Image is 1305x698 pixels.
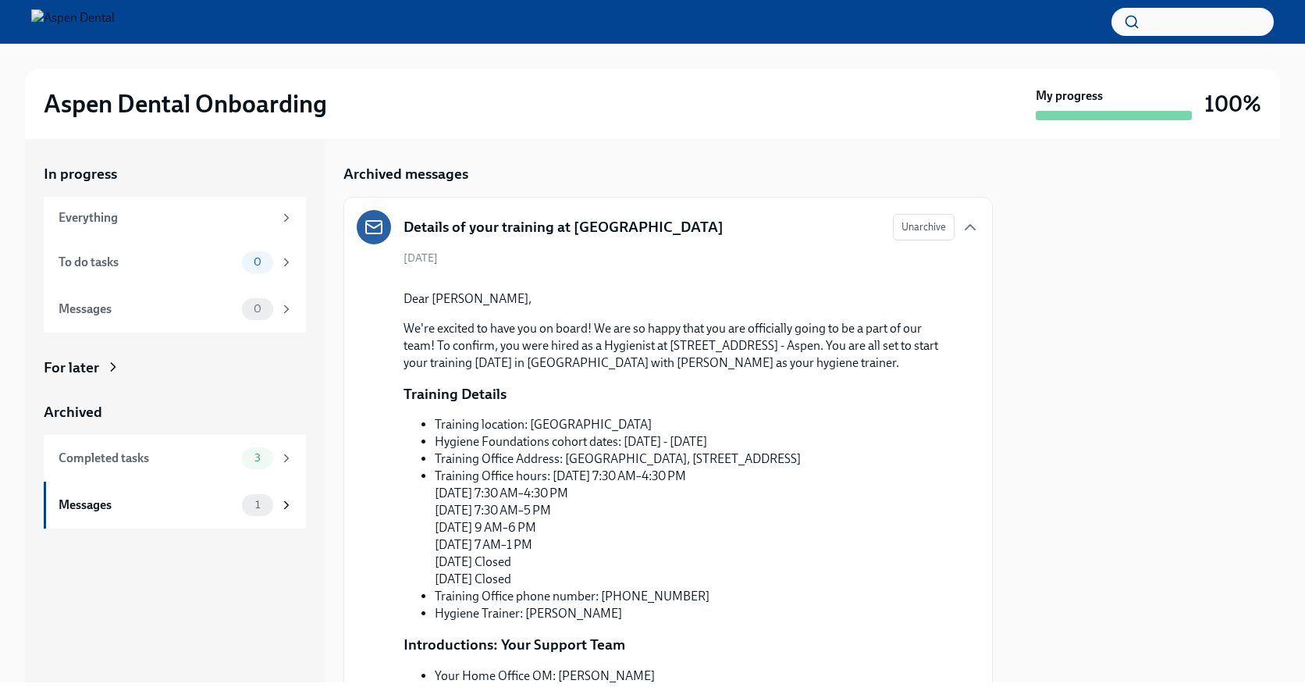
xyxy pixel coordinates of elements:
[435,668,707,685] li: Your Home Office OM: [PERSON_NAME]
[44,286,306,333] a: Messages0
[1204,90,1261,118] h3: 100%
[44,239,306,286] a: To do tasks0
[435,468,801,588] li: Training Office hours: [DATE] 7:30 AM–4:30 PM [DATE] 7:30 AM–4:30 PM [DATE] 7:30 AM–5 PM [DATE] 9...
[59,450,236,467] div: Completed tasks
[44,197,306,239] a: Everything
[901,219,946,235] span: Unarchive
[59,209,273,226] div: Everything
[404,320,955,372] p: We're excited to have you on board! We are so happy that you are officially going to be a part of...
[435,416,801,433] li: Training location: [GEOGRAPHIC_DATA]
[59,301,236,318] div: Messages
[404,251,438,265] span: [DATE]
[245,452,270,464] span: 3
[31,9,115,34] img: Aspen Dental
[435,588,801,605] li: Training Office phone number: [PHONE_NUMBER]
[59,497,236,514] div: Messages
[44,358,99,378] div: For later
[404,290,955,308] p: Dear [PERSON_NAME],
[44,435,306,482] a: Completed tasks3
[246,499,269,511] span: 1
[44,358,306,378] a: For later
[44,88,327,119] h2: Aspen Dental Onboarding
[1036,87,1103,105] strong: My progress
[244,303,271,315] span: 0
[404,635,625,655] p: Introductions: Your Support Team
[44,402,306,422] a: Archived
[343,164,468,184] h5: Archived messages
[59,254,236,271] div: To do tasks
[44,482,306,529] a: Messages1
[435,433,801,450] li: Hygiene Foundations cohort dates: [DATE] - [DATE]
[435,605,801,622] li: Hygiene Trainer: [PERSON_NAME]
[435,450,801,468] li: Training Office Address: [GEOGRAPHIC_DATA], [STREET_ADDRESS]
[244,256,271,268] span: 0
[404,384,507,404] p: Training Details
[893,214,955,240] button: Unarchive
[44,164,306,184] a: In progress
[404,217,724,237] h5: Details of your training at [GEOGRAPHIC_DATA]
